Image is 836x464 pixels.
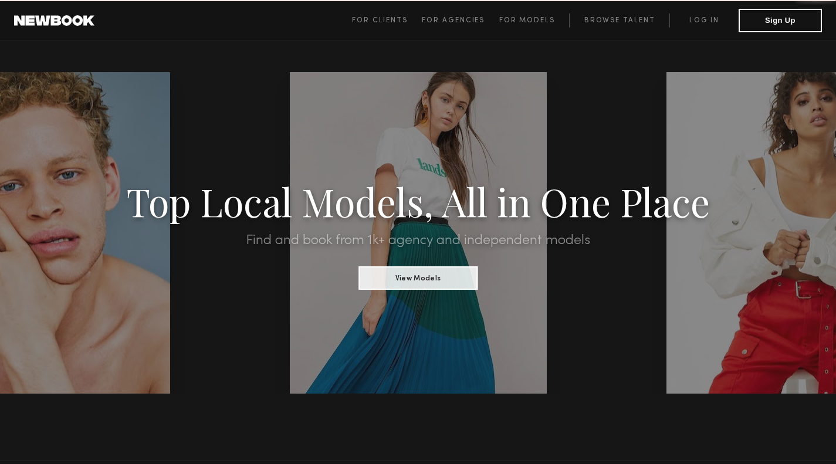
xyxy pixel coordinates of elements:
[63,233,773,248] h2: Find and book from 1k+ agency and independent models
[422,17,485,24] span: For Agencies
[63,183,773,219] h1: Top Local Models, All in One Place
[499,13,570,28] a: For Models
[569,13,669,28] a: Browse Talent
[669,13,739,28] a: Log in
[352,17,408,24] span: For Clients
[499,17,555,24] span: For Models
[352,13,422,28] a: For Clients
[358,266,478,290] button: View Models
[358,270,478,283] a: View Models
[739,9,822,32] button: Sign Up
[422,13,499,28] a: For Agencies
